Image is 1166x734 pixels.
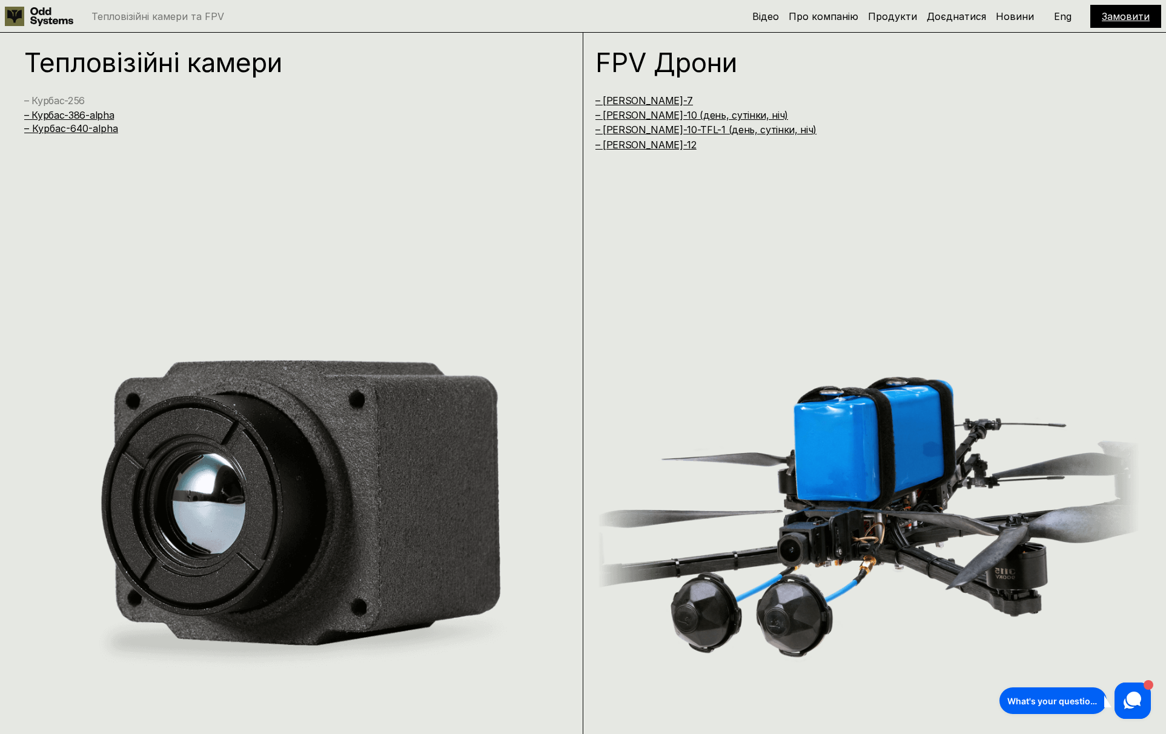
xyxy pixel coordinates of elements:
[595,109,789,121] a: – [PERSON_NAME]-10 (день, сутінки, ніч)
[996,10,1034,22] a: Новини
[595,124,817,136] a: – [PERSON_NAME]-10-TFL-1 (день, сутінки, ніч)
[996,679,1154,722] iframe: HelpCrunch
[24,109,114,121] a: – Курбас-386-alpha
[24,49,538,76] h1: Тепловізійні камери
[595,139,697,151] a: – [PERSON_NAME]-12
[752,10,779,22] a: Відео
[91,12,224,21] p: Тепловізійні камери та FPV
[789,10,858,22] a: Про компанію
[24,94,85,107] a: – Курбас-256
[595,94,694,107] a: – [PERSON_NAME]-7
[927,10,986,22] a: Доєднатися
[1102,10,1150,22] a: Замовити
[1054,12,1072,21] p: Eng
[595,49,1109,76] h1: FPV Дрони
[24,122,118,134] a: – Курбас-640-alpha
[868,10,917,22] a: Продукти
